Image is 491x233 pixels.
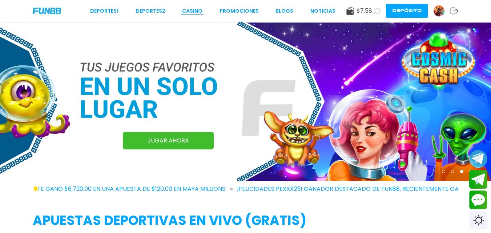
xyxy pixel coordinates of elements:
a: Deportes1 [90,7,118,15]
img: Company Logo [33,8,61,14]
a: Deportes2 [136,7,165,15]
a: CASINO [182,7,202,15]
button: Join telegram [469,170,487,189]
button: Join telegram channel [469,149,487,168]
h2: APUESTAS DEPORTIVAS EN VIVO (gratis) [33,211,458,230]
button: Contact customer service [469,190,487,209]
img: Avatar [434,5,444,16]
button: Depósito [386,4,428,18]
a: NOTICIAS [310,7,335,15]
a: JUGAR AHORA [123,132,214,149]
a: BLOGS [275,7,293,15]
a: Avatar [433,5,450,17]
span: $ 7.58 [357,7,372,15]
div: Switch theme [469,211,487,229]
a: Promociones [220,7,259,15]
